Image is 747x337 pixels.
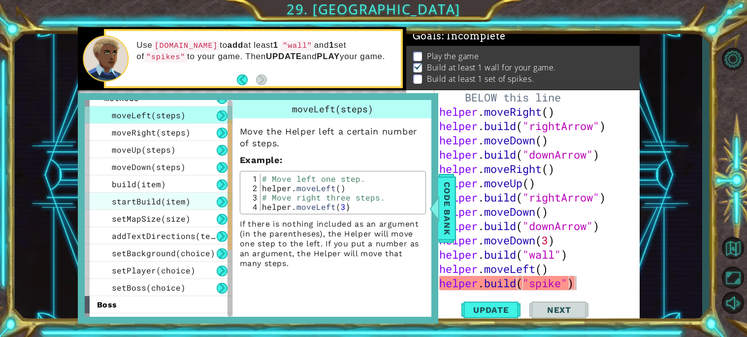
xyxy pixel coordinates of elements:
[529,298,588,321] button: Next
[413,62,423,70] img: Check mark for checkbox
[413,30,506,42] span: Goals
[266,52,302,61] strong: UPDATE
[144,52,187,63] code: "spikes"
[112,179,166,189] span: build(item)
[427,51,479,62] p: Play the game
[112,144,176,155] span: moveUp(steps)
[463,305,519,315] span: Update
[243,202,260,211] div: 4
[112,127,191,137] span: moveRight(steps)
[292,103,373,115] span: moveLeft(steps)
[329,40,334,50] strong: 1
[718,292,747,314] button: Mute
[136,40,394,63] p: Use to at least and set of to your game. Then and your game.
[227,40,243,50] strong: add
[112,196,191,206] span: startBuild(item)
[112,231,225,241] span: addTextDirections(text)
[718,267,747,289] button: Maximize Browser
[112,282,186,293] span: setBoss(choice)
[718,234,747,263] button: Back to Map
[718,233,747,265] a: Back to Map
[233,100,433,118] div: moveLeft(steps)
[442,30,505,42] span: : Incomplete
[317,52,340,61] strong: PLAY
[97,300,117,309] span: boss
[240,155,280,165] span: Example
[153,40,220,51] code: [DOMAIN_NAME]
[85,296,232,313] div: boss
[112,213,191,224] span: setMapSize(size)
[427,62,556,73] p: Build at least 1 wall for your game.
[243,174,260,183] div: 1
[112,162,186,172] span: moveDown(steps)
[718,47,747,69] button: Level Options
[537,305,581,315] span: Next
[240,126,426,149] p: Move the Helper left a certain number of steps.
[256,74,267,85] button: Next
[240,155,283,165] strong: :
[112,265,195,275] span: setPlayer(choice)
[243,183,260,193] div: 2
[237,74,256,85] button: Back
[427,73,534,84] p: Build at least 1 set of spikes.
[273,40,278,50] strong: 1
[439,178,455,238] span: Code Bank
[240,219,426,269] p: If there is nothing included as an argument (in the parentheses), the Helper will move one step t...
[112,248,215,258] span: setBackground(choice)
[243,193,260,202] div: 3
[112,110,186,120] span: moveLeft(steps)
[281,40,314,51] code: "wall"
[408,77,434,106] div: 6
[461,298,520,321] button: Update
